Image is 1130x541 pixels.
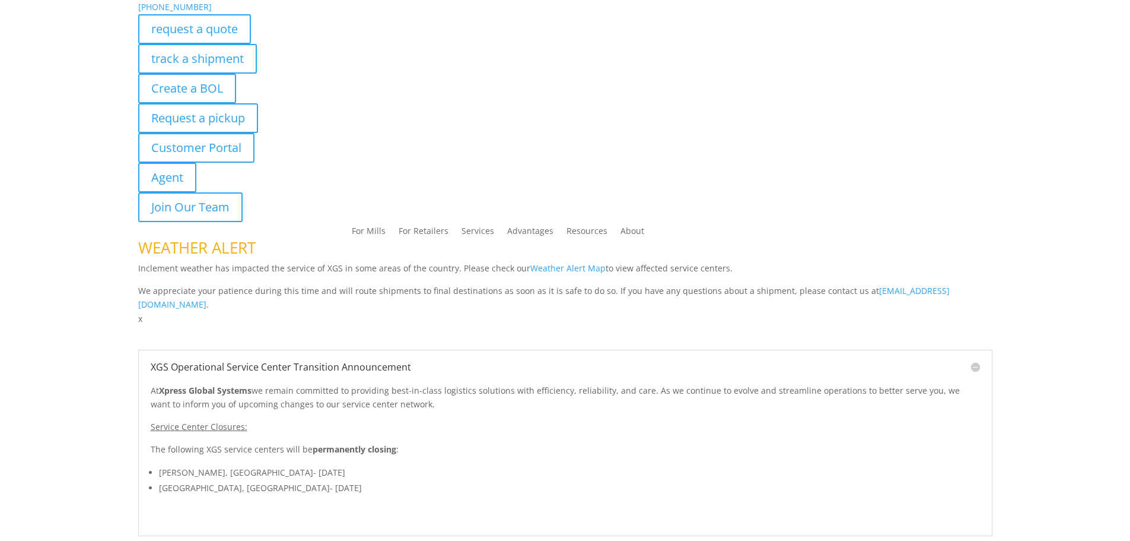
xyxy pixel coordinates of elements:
[138,284,992,312] p: We appreciate your patience during this time and will route shipments to final destinations as so...
[151,362,980,372] h5: XGS Operational Service Center Transition Announcement
[138,103,258,133] a: Request a pickup
[507,227,553,240] a: Advantages
[151,421,247,432] u: Service Center Closures:
[399,227,448,240] a: For Retailers
[138,237,256,258] span: WEATHER ALERT
[159,480,980,496] li: [GEOGRAPHIC_DATA], [GEOGRAPHIC_DATA]- [DATE]
[138,133,254,163] a: Customer Portal
[566,227,607,240] a: Resources
[138,1,212,12] a: [PHONE_NUMBER]
[138,74,236,103] a: Create a BOL
[138,261,992,284] p: Inclement weather has impacted the service of XGS in some areas of the country. Please check our ...
[313,444,396,455] strong: permanently closing
[138,44,257,74] a: track a shipment
[151,442,980,465] p: The following XGS service centers will be :
[151,384,980,420] p: At we remain committed to providing best-in-class logistics solutions with efficiency, reliabilit...
[159,465,980,480] li: [PERSON_NAME], [GEOGRAPHIC_DATA]- [DATE]
[461,227,494,240] a: Services
[138,312,992,326] p: x
[352,227,386,240] a: For Mills
[138,163,196,192] a: Agent
[159,385,252,396] strong: Xpress Global Systems
[530,262,606,274] a: Weather Alert Map
[138,192,243,222] a: Join Our Team
[620,227,644,240] a: About
[138,14,251,44] a: request a quote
